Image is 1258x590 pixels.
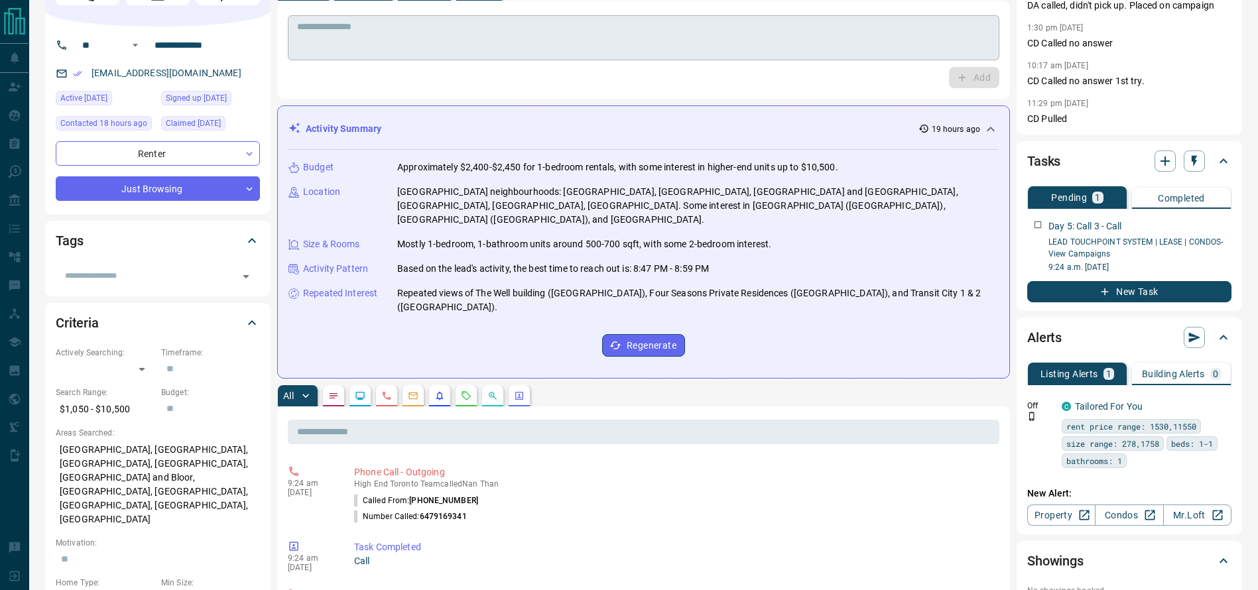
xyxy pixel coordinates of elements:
[1163,504,1231,526] a: Mr.Loft
[932,123,980,135] p: 19 hours ago
[1027,327,1062,348] h2: Alerts
[73,69,82,78] svg: Email Verified
[1027,550,1084,571] h2: Showings
[1048,219,1122,233] p: Day 5: Call 3 - Call
[166,91,227,105] span: Signed up [DATE]
[56,537,260,549] p: Motivation:
[60,91,107,105] span: Active [DATE]
[161,347,260,359] p: Timeframe:
[1040,369,1098,379] p: Listing Alerts
[1027,23,1084,32] p: 1:30 pm [DATE]
[56,427,260,439] p: Areas Searched:
[355,390,365,401] svg: Lead Browsing Activity
[161,386,260,398] p: Budget:
[397,262,709,276] p: Based on the lead's activity, the best time to reach out is: 8:47 PM - 8:59 PM
[354,540,994,554] p: Task Completed
[1158,194,1205,203] p: Completed
[288,554,334,563] p: 9:24 am
[397,286,999,314] p: Repeated views of The Well building ([GEOGRAPHIC_DATA]), Four Seasons Private Residences ([GEOGRA...
[602,334,685,357] button: Regenerate
[397,160,838,174] p: Approximately $2,400-$2,450 for 1-bedroom rentals, with some interest in higher-end units up to $...
[1027,150,1060,172] h2: Tasks
[56,225,260,257] div: Tags
[1171,437,1213,450] span: beds: 1-1
[56,116,155,135] div: Tue Oct 14 2025
[237,267,255,286] button: Open
[434,390,445,401] svg: Listing Alerts
[303,237,360,251] p: Size & Rooms
[1027,322,1231,353] div: Alerts
[161,577,260,589] p: Min Size:
[409,496,478,505] span: [PHONE_NUMBER]
[1075,401,1143,412] a: Tailored For You
[381,390,392,401] svg: Calls
[1048,237,1224,259] a: LEAD TOUCHPOINT SYSTEM | LEASE | CONDOS- View Campaigns
[1051,193,1087,202] p: Pending
[1027,400,1054,412] p: Off
[306,122,381,136] p: Activity Summary
[303,286,377,300] p: Repeated Interest
[161,116,260,135] div: Wed Feb 19 2025
[56,230,83,251] h2: Tags
[288,117,999,141] div: Activity Summary19 hours ago
[1066,437,1159,450] span: size range: 278,1758
[1095,193,1100,202] p: 1
[354,554,994,568] p: Call
[56,176,260,201] div: Just Browsing
[1066,454,1122,467] span: bathrooms: 1
[1095,504,1163,526] a: Condos
[328,390,339,401] svg: Notes
[56,347,155,359] p: Actively Searching:
[354,510,467,522] p: Number Called:
[420,512,467,521] span: 6479169341
[1106,369,1111,379] p: 1
[56,398,155,420] p: $1,050 - $10,500
[303,185,340,199] p: Location
[397,185,999,227] p: [GEOGRAPHIC_DATA] neighbourhoods: [GEOGRAPHIC_DATA], [GEOGRAPHIC_DATA], [GEOGRAPHIC_DATA] and [GE...
[56,312,99,333] h2: Criteria
[1048,261,1231,273] p: 9:24 a.m. [DATE]
[288,563,334,572] p: [DATE]
[303,262,368,276] p: Activity Pattern
[56,141,260,166] div: Renter
[1213,369,1218,379] p: 0
[1027,504,1096,526] a: Property
[283,391,294,400] p: All
[161,91,260,109] div: Wed Feb 19 2025
[1062,402,1071,411] div: condos.ca
[354,465,994,479] p: Phone Call - Outgoing
[354,495,478,506] p: Called From:
[1142,369,1205,379] p: Building Alerts
[303,160,334,174] p: Budget
[1027,61,1088,70] p: 10:17 am [DATE]
[1027,112,1231,126] p: CD Pulled
[60,117,147,130] span: Contacted 18 hours ago
[92,68,241,78] a: [EMAIL_ADDRESS][DOMAIN_NAME]
[1027,74,1231,88] p: CD Called no answer 1st try.
[408,390,418,401] svg: Emails
[1027,36,1231,50] p: CD Called no answer
[1027,145,1231,177] div: Tasks
[461,390,472,401] svg: Requests
[56,577,155,589] p: Home Type:
[288,488,334,497] p: [DATE]
[1027,545,1231,577] div: Showings
[56,386,155,398] p: Search Range:
[166,117,221,130] span: Claimed [DATE]
[56,307,260,339] div: Criteria
[56,91,155,109] div: Mon Oct 13 2025
[288,479,334,488] p: 9:24 am
[56,439,260,530] p: [GEOGRAPHIC_DATA], [GEOGRAPHIC_DATA], [GEOGRAPHIC_DATA], [GEOGRAPHIC_DATA], [GEOGRAPHIC_DATA] and...
[1027,487,1231,501] p: New Alert:
[127,37,143,53] button: Open
[1066,420,1196,433] span: rent price range: 1530,11550
[397,237,771,251] p: Mostly 1-bedroom, 1-bathroom units around 500-700 sqft, with some 2-bedroom interest.
[514,390,525,401] svg: Agent Actions
[1027,99,1088,108] p: 11:29 pm [DATE]
[1027,412,1037,421] svg: Push Notification Only
[1027,281,1231,302] button: New Task
[354,479,994,489] p: High End Toronto Team called Nan Than
[487,390,498,401] svg: Opportunities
